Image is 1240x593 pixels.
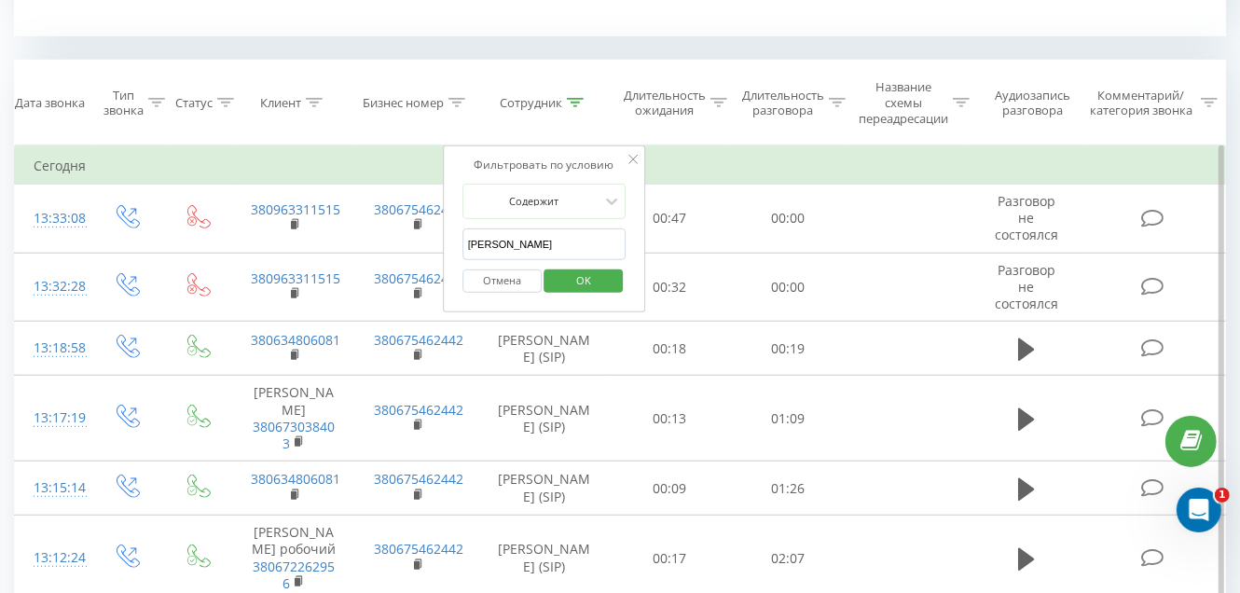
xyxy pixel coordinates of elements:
div: Название схемы переадресации [859,79,948,127]
td: 00:18 [611,322,729,376]
div: Бизнес номер [363,95,444,111]
td: 01:26 [728,462,847,516]
td: 00:00 [728,253,847,322]
a: 380675462442 [374,200,463,218]
td: [PERSON_NAME] (SIP) [478,462,611,516]
span: OK [558,266,610,295]
td: [PERSON_NAME] (SIP) [478,376,611,462]
div: Дата звонка [15,95,85,111]
td: 00:32 [611,253,729,322]
div: Длительность ожидания [624,88,706,119]
span: 1 [1215,488,1230,503]
a: 380963311515 [251,200,340,218]
a: 380675462442 [374,331,463,349]
td: 00:00 [728,185,847,254]
div: 13:18:58 [34,330,72,366]
td: [PERSON_NAME] (SIP) [478,322,611,376]
td: 01:09 [728,376,847,462]
button: OK [544,269,624,293]
a: 380672262956 [253,558,335,592]
td: Сегодня [15,147,1226,185]
div: Клиент [260,95,301,111]
div: Тип звонка [103,88,144,119]
span: Разговор не состоялся [995,261,1058,312]
div: 13:15:14 [34,470,72,506]
a: 380963311515 [251,269,340,287]
button: Отмена [462,269,542,293]
td: 00:13 [611,376,729,462]
div: 13:33:08 [34,200,72,237]
a: 380675462442 [374,540,463,558]
a: 380673038403 [253,418,335,452]
a: 380634806081 [251,331,340,349]
td: [PERSON_NAME] [232,376,355,462]
div: Статус [175,95,213,111]
div: Аудиозапись разговора [986,88,1079,119]
input: Введите значение [462,228,627,261]
a: 380634806081 [251,470,340,488]
td: 00:19 [728,322,847,376]
span: Разговор не состоялся [995,192,1058,243]
div: Комментарий/категория звонка [1087,88,1196,119]
td: 00:47 [611,185,729,254]
a: 380675462442 [374,269,463,287]
td: 00:09 [611,462,729,516]
a: 380675462442 [374,470,463,488]
div: 13:12:24 [34,540,72,576]
div: 13:32:28 [34,269,72,305]
a: 380675462442 [374,401,463,419]
div: Длительность разговора [742,88,824,119]
div: 13:17:19 [34,400,72,436]
div: Сотрудник [500,95,562,111]
div: Фильтровать по условию [462,156,627,174]
iframe: Intercom live chat [1177,488,1221,532]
